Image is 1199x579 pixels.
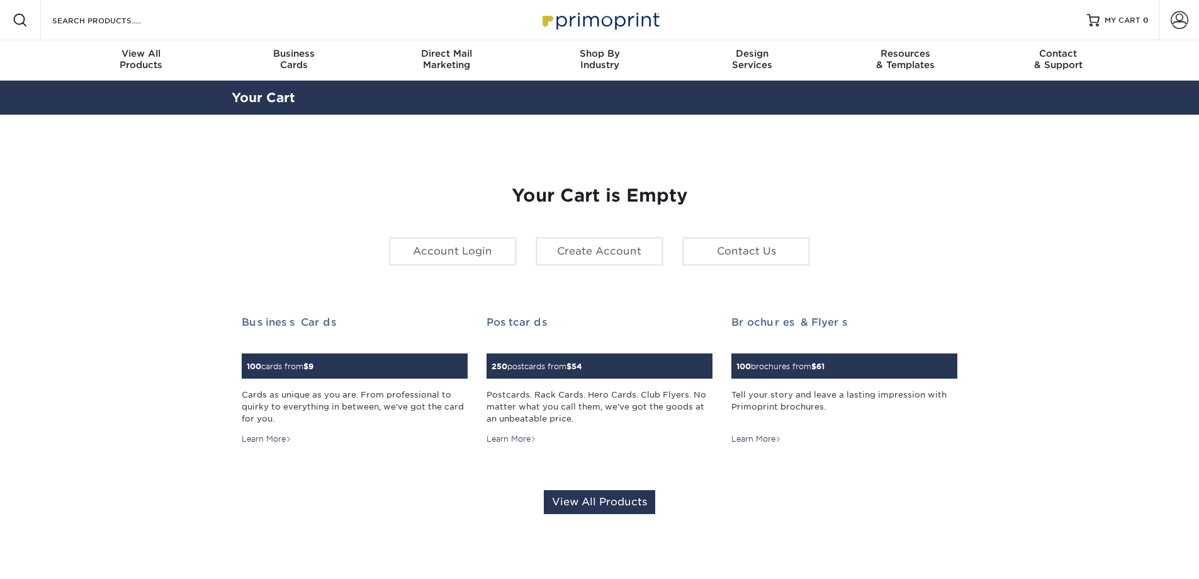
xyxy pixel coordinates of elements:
[829,40,982,81] a: Resources& Templates
[811,362,816,371] span: $
[217,40,370,81] a: BusinessCards
[982,48,1135,71] div: & Support
[571,362,582,371] span: 54
[537,6,663,33] img: Primoprint
[487,316,712,328] h2: Postcards
[536,237,663,266] a: Create Account
[217,48,370,71] div: Cards
[731,316,957,445] a: Brochures & Flyers 100brochures from$61 Tell your story and leave a lasting impression with Primo...
[242,316,468,328] h2: Business Cards
[232,90,295,105] a: Your Cart
[523,40,676,81] a: Shop ByIndustry
[242,389,468,425] div: Cards as unique as you are. From professional to quirky to everything in between, we've got the c...
[982,40,1135,81] a: Contact& Support
[544,490,655,514] a: View All Products
[492,362,507,371] span: 250
[487,389,712,425] div: Postcards. Rack Cards. Hero Cards. Club Flyers. No matter what you call them, we've got the goods...
[370,48,523,59] span: Direct Mail
[682,237,810,266] a: Contact Us
[566,362,571,371] span: $
[242,185,958,207] h1: Your Cart is Empty
[731,389,957,425] div: Tell your story and leave a lasting impression with Primoprint brochures.
[217,48,370,59] span: Business
[242,316,468,445] a: Business Cards 100cards from$9 Cards as unique as you are. From professional to quirky to everyth...
[731,433,781,445] div: Learn More
[487,316,712,445] a: Postcards 250postcards from$54 Postcards. Rack Cards. Hero Cards. Club Flyers. No matter what you...
[523,48,676,71] div: Industry
[308,362,313,371] span: 9
[242,433,291,445] div: Learn More
[389,237,517,266] a: Account Login
[303,362,308,371] span: $
[247,362,313,371] small: cards from
[731,316,957,328] h2: Brochures & Flyers
[65,48,218,59] span: View All
[829,48,982,59] span: Resources
[487,433,536,445] div: Learn More
[676,48,829,59] span: Design
[736,362,825,371] small: brochures from
[982,48,1135,59] span: Contact
[65,48,218,71] div: Products
[370,48,523,71] div: Marketing
[51,13,174,28] input: SEARCH PRODUCTS.....
[247,362,261,371] span: 100
[523,48,676,59] span: Shop By
[65,40,218,81] a: View AllProducts
[370,40,523,81] a: Direct MailMarketing
[676,40,829,81] a: DesignServices
[676,48,829,71] div: Services
[829,48,982,71] div: & Templates
[736,362,751,371] span: 100
[1143,16,1149,25] span: 0
[1105,15,1140,26] span: MY CART
[492,362,582,371] small: postcards from
[816,362,825,371] span: 61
